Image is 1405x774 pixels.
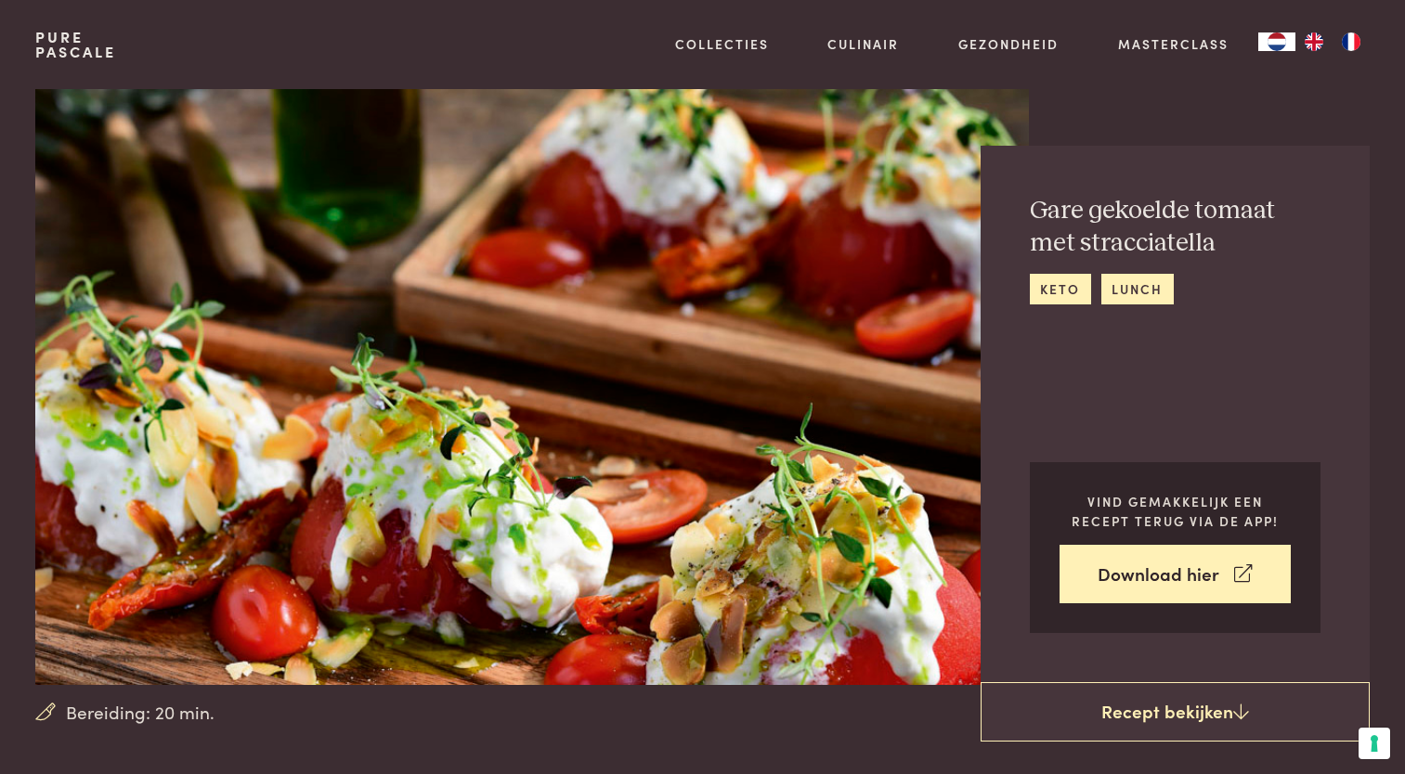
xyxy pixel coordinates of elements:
[958,34,1059,54] a: Gezondheid
[1101,274,1174,304] a: lunch
[1030,195,1320,259] h2: Gare gekoelde tomaat met stracciatella
[1060,545,1291,603] a: Download hier
[1030,274,1091,304] a: keto
[35,89,1028,685] img: Gare gekoelde tomaat met stracciatella
[1295,32,1370,51] ul: Language list
[1060,492,1291,530] p: Vind gemakkelijk een recept terug via de app!
[66,699,215,726] span: Bereiding: 20 min.
[981,682,1370,742] a: Recept bekijken
[35,30,116,59] a: PurePascale
[1258,32,1295,51] div: Language
[1118,34,1229,54] a: Masterclass
[1295,32,1333,51] a: EN
[1359,728,1390,759] button: Uw voorkeuren voor toestemming voor trackingtechnologieën
[1258,32,1295,51] a: NL
[1258,32,1370,51] aside: Language selected: Nederlands
[1333,32,1370,51] a: FR
[675,34,769,54] a: Collecties
[827,34,899,54] a: Culinair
